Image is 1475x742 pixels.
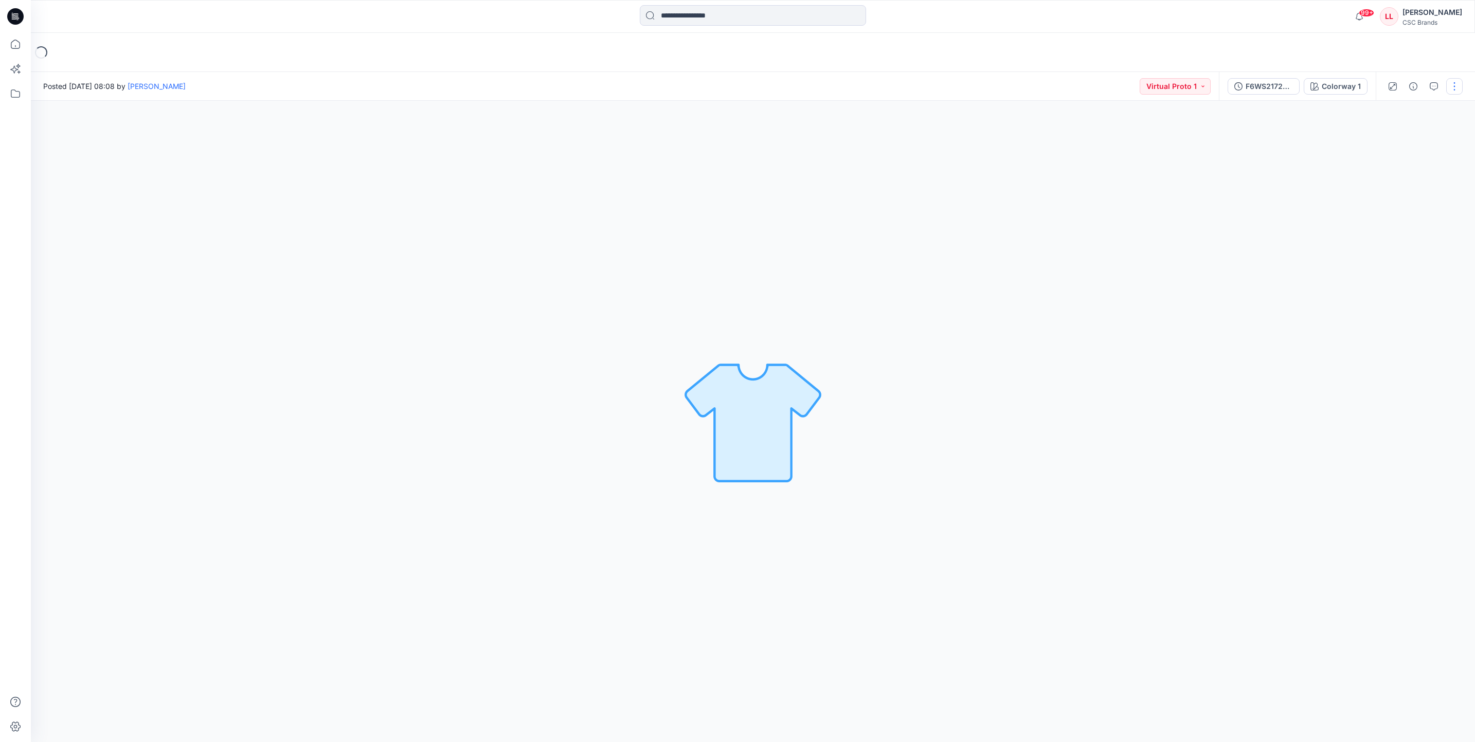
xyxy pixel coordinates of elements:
[1402,19,1462,26] div: CSC Brands
[1304,78,1368,95] button: Colorway 1
[128,82,186,91] a: [PERSON_NAME]
[1246,81,1293,92] div: F6WS217277_F26_PAREG_VP1
[1322,81,1361,92] div: Colorway 1
[1228,78,1300,95] button: F6WS217277_F26_PAREG_VP1
[43,81,186,92] span: Posted [DATE] 08:08 by
[681,350,825,494] img: No Outline
[1402,6,1462,19] div: [PERSON_NAME]
[1359,9,1374,17] span: 99+
[1380,7,1398,26] div: LL
[1405,78,1422,95] button: Details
